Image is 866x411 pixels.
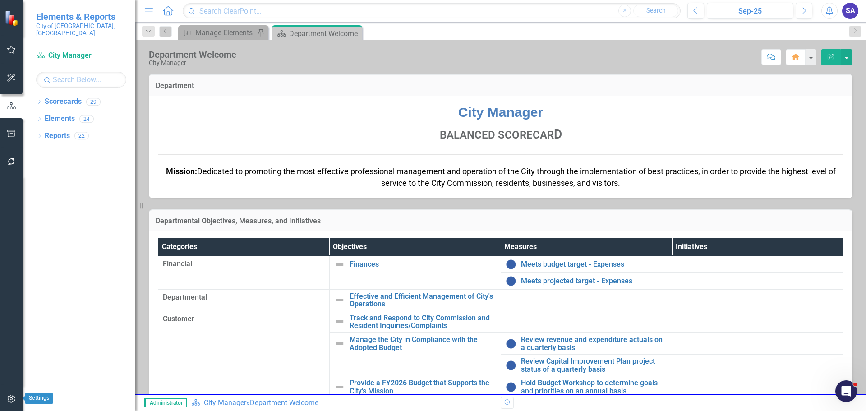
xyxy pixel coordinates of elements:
[506,259,516,270] img: No data
[521,277,668,285] a: Meets projected target - Expenses
[144,398,187,407] span: Administrator
[36,51,126,61] a: City Manager
[149,50,236,60] div: Department Welcome
[501,256,672,272] td: Double-Click to Edit Right Click for Context Menu
[45,97,82,107] a: Scorecards
[440,127,562,142] span: D
[350,379,496,395] a: Provide a FY2026 Budget that Supports the City's Mission
[350,292,496,308] a: Effective and Efficient Management of City's Operations
[334,382,345,393] img: Not Defined
[501,376,672,398] td: Double-Click to Edit Right Click for Context Menu
[195,27,255,38] div: Manage Elements
[329,332,501,376] td: Double-Click to Edit Right Click for Context Menu
[501,355,672,376] td: Double-Click to Edit Right Click for Context Menu
[79,115,94,123] div: 24
[36,22,126,37] small: City of [GEOGRAPHIC_DATA], [GEOGRAPHIC_DATA]
[506,360,516,371] img: No data
[163,314,325,324] span: Customer
[204,398,246,407] a: City Manager
[329,256,501,289] td: Double-Click to Edit Right Click for Context Menu
[633,5,678,17] button: Search
[156,217,846,225] h3: Departmental Objectives, Measures, and Initiatives
[842,3,858,19] button: SA
[646,7,666,14] span: Search
[334,338,345,349] img: Not Defined
[163,259,325,269] span: Financial
[163,292,325,303] span: Departmental
[166,166,836,188] span: Dedicated to promoting the most effective professional management and operation of the City throu...
[334,316,345,327] img: Not Defined
[156,82,846,90] h3: Department
[458,105,543,120] span: City Manager
[710,6,790,17] div: Sep-25
[521,260,668,268] a: Meets budget target - Expenses
[835,380,857,402] iframe: Intercom live chat
[191,398,494,408] div: »
[329,311,501,332] td: Double-Click to Edit Right Click for Context Menu
[149,60,236,66] div: City Manager
[350,314,496,330] a: Track and Respond to City Commission and Resident Inquiries/Complaints
[4,9,21,26] img: ClearPoint Strategy
[166,166,197,176] strong: Mission:
[334,259,345,270] img: Not Defined
[350,260,496,268] a: Finances
[36,11,126,22] span: Elements & Reports
[25,393,53,404] div: Settings
[180,27,255,38] a: Manage Elements
[183,3,681,19] input: Search ClearPoint...
[334,295,345,305] img: Not Defined
[158,289,330,311] td: Double-Click to Edit
[501,332,672,354] td: Double-Click to Edit Right Click for Context Menu
[440,129,554,141] span: BALANCED SCORECAR
[521,357,668,373] a: Review Capital Improvement Plan project status of a quarterly basis
[707,3,793,19] button: Sep-25
[506,276,516,286] img: No data
[506,338,516,349] img: No data
[350,336,496,351] a: Manage the City in Compliance with the Adopted Budget
[158,256,330,289] td: Double-Click to Edit
[45,131,70,141] a: Reports
[289,28,360,39] div: Department Welcome
[506,382,516,393] img: No data
[86,98,101,106] div: 29
[250,398,318,407] div: Department Welcome
[74,132,89,140] div: 22
[501,272,672,289] td: Double-Click to Edit Right Click for Context Menu
[521,336,668,351] a: Review revenue and expenditure actuals on a quarterly basis
[45,114,75,124] a: Elements
[36,72,126,88] input: Search Below...
[521,379,668,395] a: Hold Budget Workshop to determine goals and priorities on an annual basis
[329,289,501,311] td: Double-Click to Edit Right Click for Context Menu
